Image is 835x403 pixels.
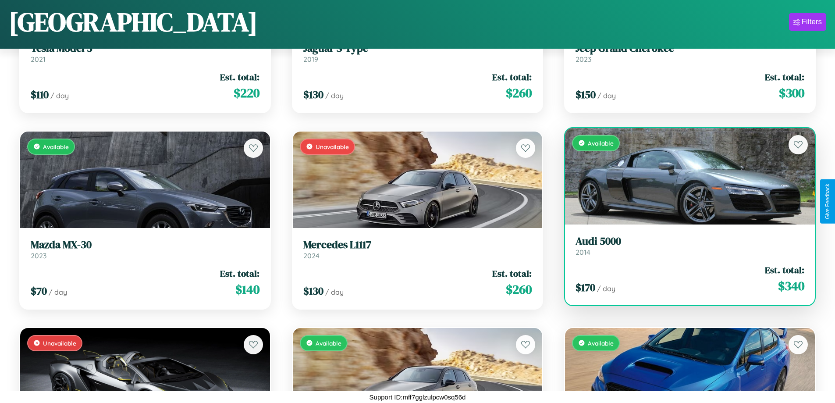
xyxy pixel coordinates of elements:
span: Est. total: [220,267,259,280]
span: Available [43,143,69,150]
span: $ 260 [506,281,532,298]
span: $ 170 [576,280,595,295]
div: Filters [802,18,822,26]
span: / day [597,91,616,100]
h3: Tesla Model 3 [31,42,259,55]
span: Available [588,339,614,347]
span: Est. total: [765,71,804,83]
span: Available [316,339,341,347]
h3: Mercedes L1117 [303,239,532,251]
span: / day [325,91,344,100]
h3: Jeep Grand Cherokee [576,42,804,55]
span: 2023 [31,251,46,260]
span: $ 140 [235,281,259,298]
span: / day [49,288,67,296]
a: Audi 50002014 [576,235,804,257]
h3: Audi 5000 [576,235,804,248]
h3: Jaguar S-Type [303,42,532,55]
span: Est. total: [220,71,259,83]
h1: [GEOGRAPHIC_DATA] [9,4,258,40]
span: Available [588,139,614,147]
div: Give Feedback [824,184,831,219]
span: Unavailable [43,339,76,347]
span: Est. total: [492,267,532,280]
span: 2023 [576,55,591,64]
span: 2021 [31,55,46,64]
span: $ 300 [779,84,804,102]
a: Jeep Grand Cherokee2023 [576,42,804,64]
span: Est. total: [765,264,804,276]
span: $ 220 [234,84,259,102]
span: Unavailable [316,143,349,150]
span: / day [325,288,344,296]
span: 2024 [303,251,320,260]
h3: Mazda MX-30 [31,239,259,251]
span: $ 340 [778,277,804,295]
span: / day [597,284,615,293]
span: $ 130 [303,87,323,102]
span: $ 70 [31,284,47,298]
a: Jaguar S-Type2019 [303,42,532,64]
span: Est. total: [492,71,532,83]
span: $ 150 [576,87,596,102]
span: $ 130 [303,284,323,298]
a: Mazda MX-302023 [31,239,259,260]
span: $ 260 [506,84,532,102]
a: Mercedes L11172024 [303,239,532,260]
span: 2019 [303,55,318,64]
button: Filters [789,13,826,31]
p: Support ID: mff7gglzulpcw0sq56d [370,391,466,403]
span: 2014 [576,248,590,257]
span: / day [50,91,69,100]
span: $ 110 [31,87,49,102]
a: Tesla Model 32021 [31,42,259,64]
